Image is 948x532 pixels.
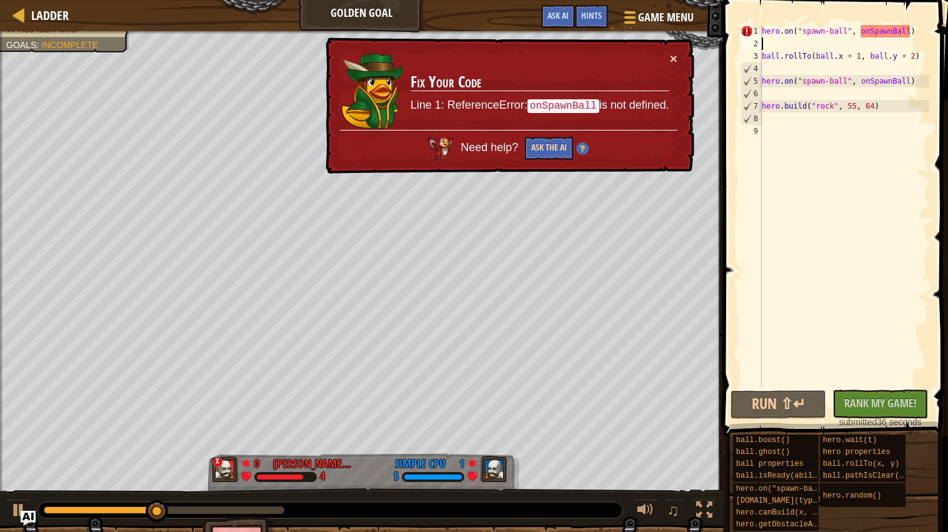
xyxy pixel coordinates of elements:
[741,112,762,125] div: 8
[741,50,762,62] div: 3
[736,496,849,505] span: [DOMAIN_NAME](type, x, y)
[736,508,822,517] span: hero.canBuild(x, y)
[667,501,679,520] span: ♫
[633,499,658,525] button: Adjust volume
[41,40,98,50] span: Incomplete
[527,99,599,113] code: onSpawnBall
[394,471,399,483] div: 5
[576,142,589,155] img: Hint
[254,456,267,467] div: 0
[320,471,325,483] div: 4
[823,460,899,468] span: ball.rollTo(x, y)
[670,52,677,65] button: ×
[736,520,844,529] span: hero.getObstacleAt(x, y)
[525,137,573,160] button: Ask the AI
[741,37,762,50] div: 2
[6,40,36,50] span: Goals
[428,137,453,159] img: AI
[21,511,36,526] button: Ask AI
[736,485,844,493] span: hero.on("spawn-ball", f)
[395,456,446,472] div: Simple CPU
[741,100,762,112] div: 7
[341,52,403,129] img: duck_naria.png
[741,62,762,75] div: 4
[411,74,669,91] h3: Fix Your Code
[741,125,762,137] div: 9
[736,436,790,445] span: ball.boost()
[736,460,804,468] span: ball properties
[452,456,464,467] div: 1
[731,390,826,419] button: Run ⇧↵
[839,417,877,427] span: submitted
[736,448,790,456] span: ball.ghost()
[741,87,762,100] div: 6
[832,390,928,418] button: Rank My Game!
[823,471,922,480] span: ball.pathIsClear(x, y)
[461,141,521,154] span: Need help?
[480,456,507,483] img: thang_avatar_frame.png
[212,457,222,467] div: x
[741,25,762,37] div: 1
[823,448,891,456] span: hero properties
[581,9,602,21] span: Hints
[839,416,922,441] div: 36 seconds ago
[844,395,917,411] span: Rank My Game!
[273,456,354,472] div: [PERSON_NAME] Session
[212,456,239,483] img: thang_avatar_frame.png
[741,75,762,87] div: 5
[638,9,694,26] span: Game Menu
[736,471,831,480] span: ball.isReady(ability)
[823,436,877,445] span: hero.wait(t)
[547,9,569,21] span: Ask AI
[614,5,701,34] button: Game Menu
[31,7,69,24] span: Ladder
[411,97,669,114] p: Line 1: ReferenceError: is not defined.
[692,499,717,525] button: Toggle fullscreen
[664,499,686,525] button: ♫
[6,499,31,525] button: Ctrl + P: Play
[541,5,575,28] button: Ask AI
[25,7,69,24] a: Ladder
[36,40,41,50] span: :
[823,491,882,500] span: hero.random()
